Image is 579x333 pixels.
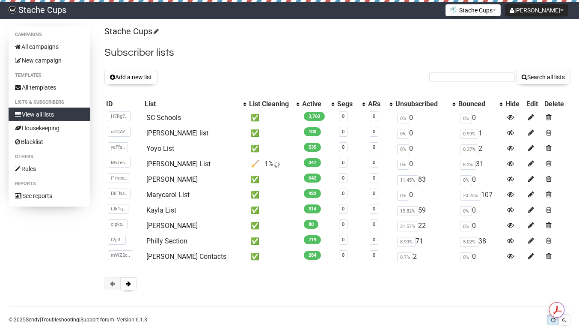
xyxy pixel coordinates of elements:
[394,249,457,264] td: 2
[304,143,321,152] span: 535
[104,26,157,36] a: Stache Cups
[342,237,344,243] a: 0
[457,126,504,141] td: 1
[368,100,385,108] div: ARs
[373,191,375,196] a: 0
[143,98,247,110] th: List: No sort applied, activate to apply an ascending sort
[247,98,300,110] th: List Cleaning: No sort applied, activate to apply an ascending sort
[373,237,375,243] a: 0
[304,158,321,167] span: 347
[460,191,481,201] span: 20.23%
[397,114,409,123] span: 0%
[247,141,300,156] td: ✅
[247,187,300,203] td: ✅
[394,172,457,187] td: 83
[304,220,318,229] span: 80
[505,100,523,108] div: Hide
[460,252,472,262] span: 0%
[394,156,457,172] td: 0
[249,100,292,108] div: List Cleaning
[9,30,90,40] li: Campaigns
[460,114,472,123] span: 0%
[304,251,321,260] span: 284
[543,98,570,110] th: Delete: No sort applied, sorting is disabled
[108,111,131,121] span: H7Rg7..
[397,252,413,262] span: 0.7%
[337,100,358,108] div: Segs
[394,126,457,141] td: 0
[146,206,176,214] a: Kayla List
[457,249,504,264] td: 0
[145,100,238,108] div: List
[460,175,472,185] span: 0%
[146,144,174,153] a: Yoyo List
[457,187,504,203] td: 107
[397,160,409,170] span: 0%
[394,110,457,126] td: 0
[342,252,344,258] a: 0
[397,237,416,247] span: 8.99%
[304,112,325,121] span: 3,760
[516,70,570,84] button: Search all lists
[247,234,300,249] td: ✅
[342,222,344,227] a: 0
[304,127,321,136] span: 100
[397,129,409,139] span: 0%
[460,222,472,231] span: 0%
[9,97,90,108] li: Lists & subscribers
[394,98,457,110] th: Unsubscribed: No sort applied, activate to apply an ascending sort
[9,135,90,149] a: Blacklist
[304,235,321,244] span: 719
[458,100,495,108] div: Bounced
[108,173,130,183] span: f1mpq..
[397,175,418,185] span: 11.45%
[108,250,133,260] span: mWZ2c..
[273,161,280,168] img: loader.gif
[146,222,198,230] a: [PERSON_NAME]
[9,81,90,94] a: All templates
[146,252,226,261] a: [PERSON_NAME] Contacts
[505,4,568,16] button: [PERSON_NAME]
[373,222,375,227] a: 0
[394,141,457,156] td: 0
[304,174,321,183] span: 642
[342,160,344,165] a: 0
[397,191,409,201] span: 0%
[146,114,181,122] a: SC Schools
[457,98,504,110] th: Bounced: No sort applied, activate to apply an ascending sort
[373,144,375,150] a: 0
[457,156,504,172] td: 31
[460,129,478,139] span: 0.99%
[394,234,457,249] td: 71
[504,98,525,110] th: Hide: No sort applied, sorting is disabled
[460,144,478,154] span: 0.37%
[304,189,321,198] span: 422
[9,152,90,162] li: Others
[146,191,190,199] a: Marycarol List
[373,252,375,258] a: 0
[108,158,131,168] span: MvTec..
[525,98,543,110] th: Edit: No sort applied, sorting is disabled
[9,70,90,81] li: Templates
[9,179,90,189] li: Reports
[394,187,457,203] td: 0
[457,218,504,234] td: 0
[460,237,478,247] span: 5.02%
[397,206,418,216] span: 15.82%
[460,206,472,216] span: 0%
[373,160,375,165] a: 0
[247,126,300,141] td: ✅
[342,129,344,135] a: 0
[104,98,143,110] th: ID: No sort applied, sorting is disabled
[108,127,131,137] span: oGQAY..
[397,222,418,231] span: 21.57%
[26,317,40,323] a: Sendy
[373,129,375,135] a: 0
[373,206,375,212] a: 0
[9,108,90,121] a: View all lists
[373,175,375,181] a: 0
[41,317,79,323] a: Troubleshooting
[342,175,344,181] a: 0
[366,98,394,110] th: ARs: No sort applied, activate to apply an ascending sort
[457,110,504,126] td: 0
